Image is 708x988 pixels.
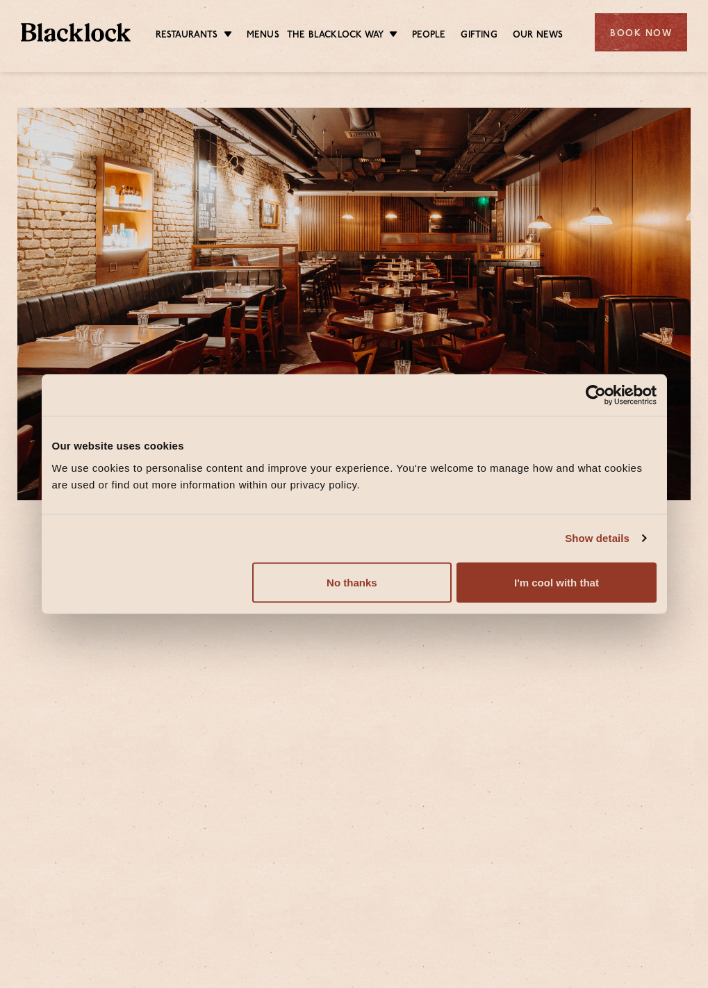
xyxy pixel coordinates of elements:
a: Gifting [461,28,497,44]
div: Our website uses cookies [52,438,657,454]
button: No thanks [252,562,452,602]
div: We use cookies to personalise content and improve your experience. You're welcome to manage how a... [52,459,657,493]
a: Our News [513,28,563,44]
a: People [412,28,445,44]
a: Show details [565,530,645,547]
a: The Blacklock Way [287,28,384,44]
a: Restaurants [156,28,218,44]
a: Menus [247,28,279,44]
div: Book Now [595,13,687,51]
button: I'm cool with that [456,562,656,602]
img: BL_Textured_Logo-footer-cropped.svg [21,23,131,42]
a: Usercentrics Cookiebot - opens in a new window [535,385,657,406]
